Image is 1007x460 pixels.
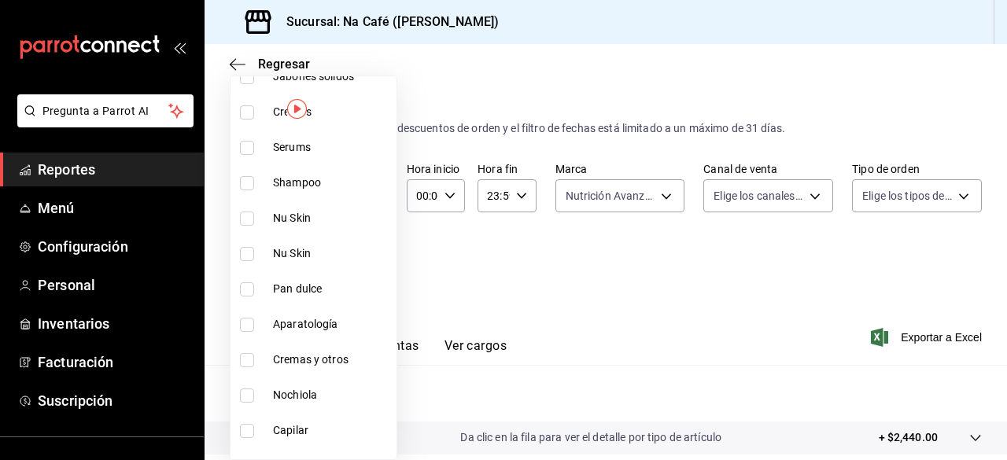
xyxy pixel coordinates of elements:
span: Aparatología [273,316,390,333]
span: Jabones sólidos [273,68,390,85]
span: Cremas [273,104,390,120]
span: Nochiola [273,387,390,403]
span: Cremas y otros [273,351,390,368]
span: Pan dulce [273,281,390,297]
img: Tooltip marker [287,99,307,119]
span: Serums [273,139,390,156]
span: Capilar [273,422,390,439]
span: Shampoo [273,175,390,191]
span: Nu Skin [273,210,390,226]
span: Nu Skin [273,245,390,262]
